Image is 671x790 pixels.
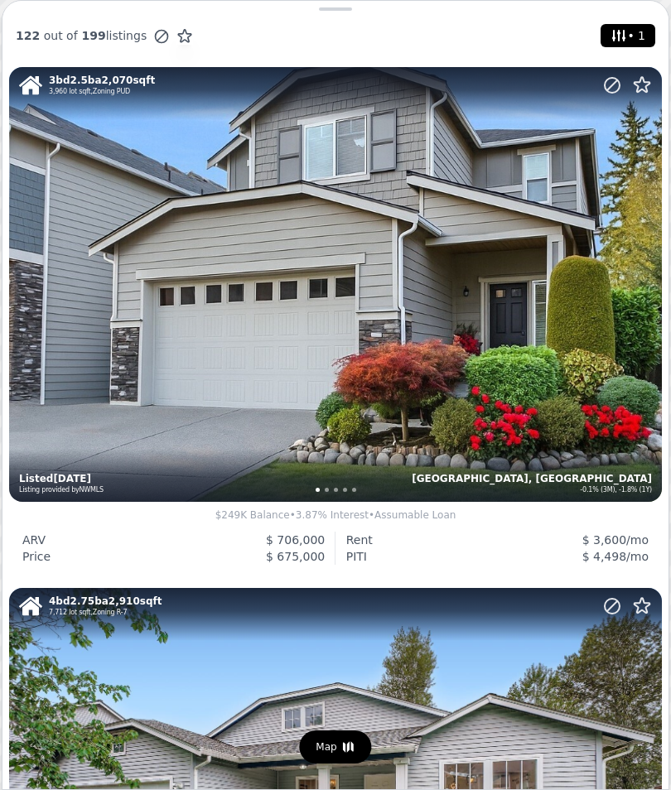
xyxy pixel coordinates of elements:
[49,609,67,616] span: 7,712
[299,730,371,764] div: Map
[49,88,67,95] span: 3,960
[16,27,193,45] div: out of listings
[9,502,662,532] div: 3.87% Interest • Assumable Loan
[607,24,649,47] span: • 1
[215,509,296,521] span: $249K Balance •
[49,595,162,608] div: 4 bd 2.75 ba sqft
[49,608,127,618] div: , Zoning R-7
[19,74,42,97] img: House
[109,595,140,607] span: 2,910
[49,88,91,95] span: lot sqft
[367,548,649,565] div: /mo
[582,550,626,563] span: $ 4,498
[9,67,662,575] a: House3bd2.5ba2,070sqft3,960 lot sqft,Zoning PUD[GEOGRAPHIC_DATA], [GEOGRAPHIC_DATA]-0.1% (3M), -1...
[22,532,46,548] div: ARV
[49,87,130,97] div: , Zoning PUD
[16,29,40,42] span: 122
[19,595,42,618] img: House
[102,75,133,86] span: 2,070
[582,533,626,547] span: $ 3,600
[49,74,155,87] div: 3 bd 2.5 ba sqft
[78,29,106,42] span: 199
[266,533,325,547] span: $ 706,000
[19,485,138,495] div: Listing provided by NWMLS
[601,24,655,47] button: • 1
[580,485,652,495] div: -0.1% (3M), -1.8% (1Y)
[49,609,91,616] span: lot sqft
[19,472,339,485] div: Listed
[22,548,51,565] div: Price
[412,472,652,485] div: [GEOGRAPHIC_DATA], [GEOGRAPHIC_DATA]
[346,532,373,548] div: Rent
[373,532,649,548] div: /mo
[53,473,91,484] time: 2025-08-14 19:59
[266,550,325,563] span: $ 675,000
[346,548,367,565] div: PITI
